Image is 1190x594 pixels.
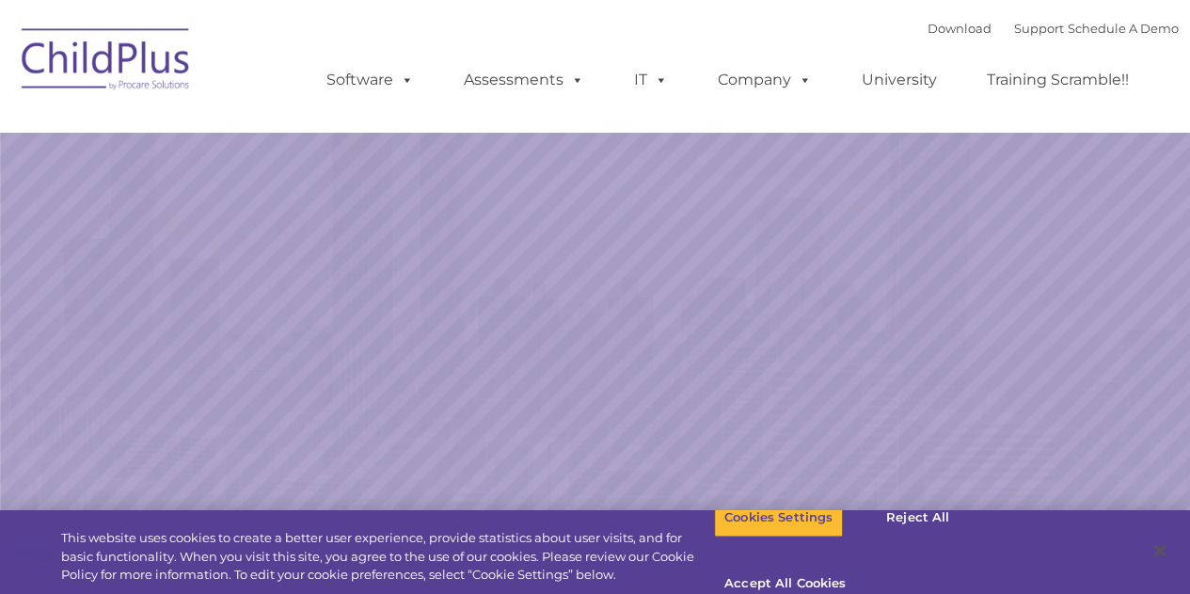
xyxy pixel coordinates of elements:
button: Close [1139,530,1181,571]
a: Schedule A Demo [1068,21,1179,36]
a: Training Scramble!! [968,61,1148,99]
button: Cookies Settings [714,498,843,538]
a: Learn More [808,355,1009,408]
span: Last name [262,124,319,138]
span: Phone number [262,201,341,216]
a: Support [1014,21,1064,36]
a: University [843,61,956,99]
a: IT [615,61,687,99]
button: Reject All [859,498,976,538]
font: | [928,21,1179,36]
a: Assessments [445,61,603,99]
img: ChildPlus by Procare Solutions [12,15,200,109]
a: Software [308,61,433,99]
div: This website uses cookies to create a better user experience, provide statistics about user visit... [61,529,714,585]
a: Download [928,21,992,36]
a: Company [699,61,831,99]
